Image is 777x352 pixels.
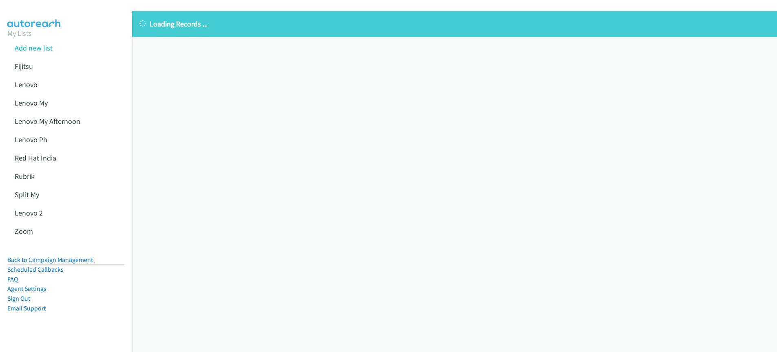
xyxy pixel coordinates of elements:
[7,29,32,38] a: My Lists
[15,62,33,71] a: Fijitsu
[7,285,46,293] a: Agent Settings
[7,304,46,312] a: Email Support
[7,266,64,273] a: Scheduled Callbacks
[7,295,30,302] a: Sign Out
[15,227,33,236] a: Zoom
[15,98,48,108] a: Lenovo My
[15,117,80,126] a: Lenovo My Afternoon
[15,208,43,218] a: Lenovo 2
[15,80,38,89] a: Lenovo
[15,153,56,163] a: Red Hat India
[15,190,39,199] a: Split My
[15,135,47,144] a: Lenovo Ph
[15,172,35,181] a: Rubrik
[139,18,770,29] p: Loading Records ...
[15,43,53,53] a: Add new list
[7,256,93,264] a: Back to Campaign Management
[7,275,18,283] a: FAQ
